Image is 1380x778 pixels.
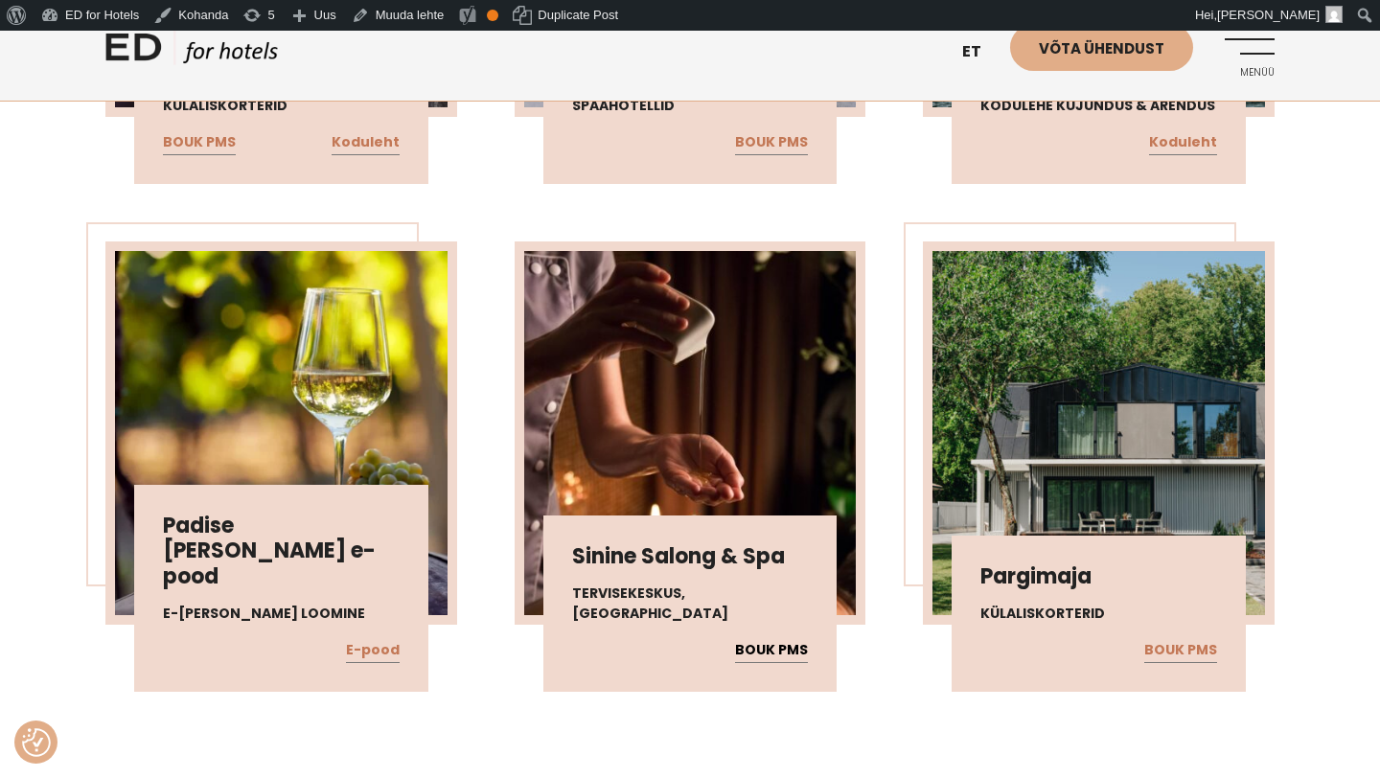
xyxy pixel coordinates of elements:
h4: Külaliskorterid [163,96,400,116]
h4: Spaahotellid [572,96,809,116]
h3: Pargimaja [980,564,1217,589]
div: OK [487,10,498,21]
img: 488614949_18491043856011959_6736887068689441040_n-450x450.jpg [524,251,857,615]
a: BOUK PMS [1144,638,1217,663]
h4: Kodulehe kujundus & arendus [980,96,1217,116]
a: ED HOTELS [105,29,278,77]
a: BOUK PMS [735,130,808,155]
h4: Külaliskorterid [980,604,1217,624]
button: Nõusolekueelistused [22,728,51,757]
a: Koduleht [332,130,400,155]
a: et [953,29,1010,76]
a: Võta ühendust [1010,24,1193,71]
a: Menüü [1222,24,1275,77]
h4: E-[PERSON_NAME] loomine [163,604,400,624]
a: BOUK PMS [735,638,808,663]
img: Revisit consent button [22,728,51,757]
h3: Padise [PERSON_NAME] e-pood [163,514,400,589]
img: TUN2663-scaled-1-450x450.jpg [932,251,1265,615]
span: [PERSON_NAME] [1217,8,1320,22]
a: E-pood [346,638,400,663]
img: valge_vein_mois-scaled-1-450x450.webp [115,251,448,615]
span: Menüü [1222,67,1275,79]
a: BOUK PMS [163,130,236,155]
h4: Tervisekeskus, [GEOGRAPHIC_DATA] [572,583,809,624]
a: Koduleht [1149,130,1217,155]
h3: Sinine Salong & Spa [572,544,809,569]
